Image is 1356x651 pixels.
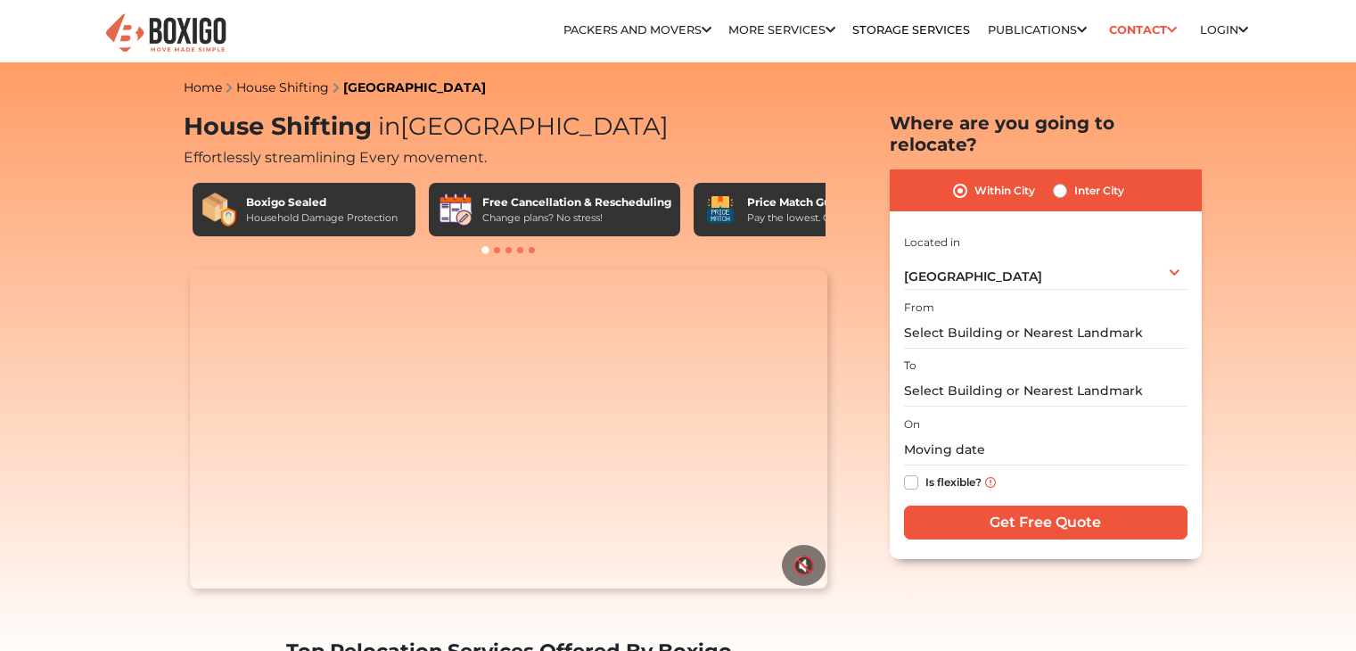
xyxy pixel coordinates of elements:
[1200,23,1248,37] a: Login
[747,194,883,210] div: Price Match Guarantee
[985,477,996,488] img: info
[904,434,1188,466] input: Moving date
[246,210,398,226] div: Household Damage Protection
[904,268,1042,284] span: [GEOGRAPHIC_DATA]
[904,506,1188,540] input: Get Free Quote
[904,358,916,374] label: To
[482,194,671,210] div: Free Cancellation & Rescheduling
[1104,16,1183,44] a: Contact
[482,210,671,226] div: Change plans? No stress!
[852,23,970,37] a: Storage Services
[246,194,398,210] div: Boxigo Sealed
[988,23,1087,37] a: Publications
[236,79,329,95] a: House Shifting
[904,235,960,251] label: Located in
[184,79,222,95] a: Home
[904,317,1188,349] input: Select Building or Nearest Landmark
[703,192,738,227] img: Price Match Guarantee
[103,12,228,55] img: Boxigo
[438,192,473,227] img: Free Cancellation & Rescheduling
[372,111,669,141] span: [GEOGRAPHIC_DATA]
[904,416,920,433] label: On
[904,300,934,316] label: From
[201,192,237,227] img: Boxigo Sealed
[890,112,1202,155] h2: Where are you going to relocate?
[563,23,711,37] a: Packers and Movers
[925,472,982,490] label: Is flexible?
[728,23,835,37] a: More services
[904,375,1188,407] input: Select Building or Nearest Landmark
[1074,180,1124,202] label: Inter City
[190,269,827,589] video: Your browser does not support the video tag.
[378,111,400,141] span: in
[974,180,1035,202] label: Within City
[343,79,486,95] a: [GEOGRAPHIC_DATA]
[184,149,487,166] span: Effortlessly streamlining Every movement.
[782,545,826,586] button: 🔇
[184,112,834,142] h1: House Shifting
[747,210,883,226] div: Pay the lowest. Guaranteed!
